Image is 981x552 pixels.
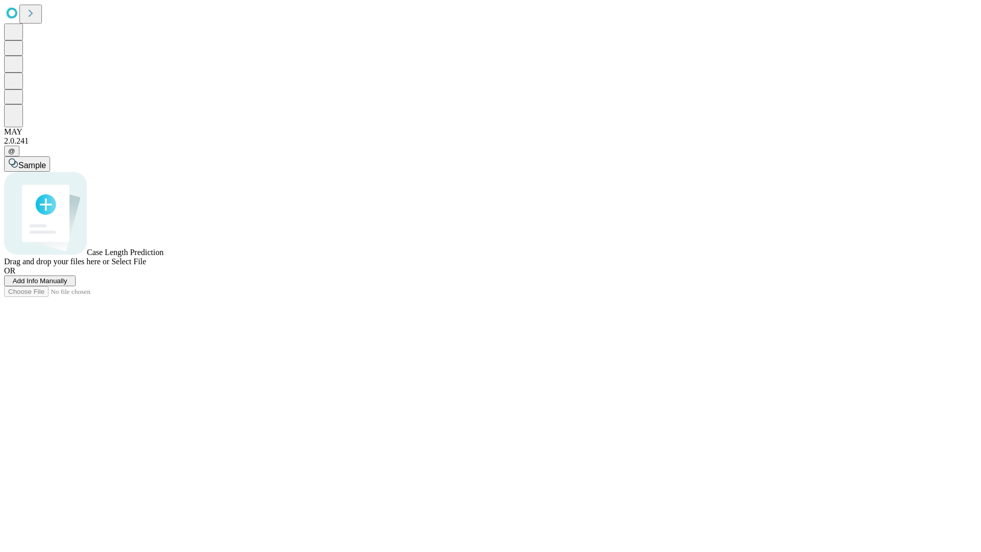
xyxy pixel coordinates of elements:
button: @ [4,146,19,156]
span: Add Info Manually [13,277,67,285]
button: Sample [4,156,50,172]
button: Add Info Manually [4,275,76,286]
span: OR [4,266,15,275]
span: Drag and drop your files here or [4,257,109,266]
div: MAY [4,127,977,136]
span: @ [8,147,15,155]
span: Select File [111,257,146,266]
span: Sample [18,161,46,170]
div: 2.0.241 [4,136,977,146]
span: Case Length Prediction [87,248,163,257]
